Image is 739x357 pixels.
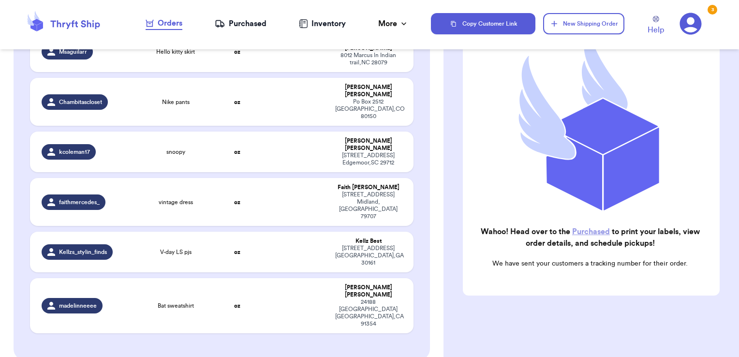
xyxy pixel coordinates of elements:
div: Orders [146,17,182,29]
span: Nike pants [162,98,190,106]
div: [STREET_ADDRESS] Edgemoor , SC 29712 [335,152,402,166]
div: [PERSON_NAME] [PERSON_NAME] [335,84,402,98]
div: [PERSON_NAME] [PERSON_NAME] [335,137,402,152]
span: Msaguilarr [59,48,87,56]
span: kcoleman17 [59,148,90,156]
a: Orders [146,17,182,30]
span: Chambitascloset [59,98,102,106]
strong: oz [234,249,240,255]
span: Kellzs_stylin_finds [59,248,107,256]
span: madelinneeee [59,302,97,310]
span: V-day LS pjs [160,248,192,256]
div: 24188 [GEOGRAPHIC_DATA] [GEOGRAPHIC_DATA] , CA 91354 [335,298,402,327]
span: Help [648,24,664,36]
span: Bat sweatshirt [158,302,194,310]
div: More [378,18,409,30]
button: Copy Customer Link [431,13,535,34]
a: 3 [680,13,702,35]
strong: oz [234,303,240,309]
span: vintage dress [159,198,193,206]
strong: oz [234,199,240,205]
a: Purchased [215,18,266,30]
div: [STREET_ADDRESS] Midland , [GEOGRAPHIC_DATA] 79707 [335,191,402,220]
div: 3 [708,5,717,15]
a: Purchased [572,228,610,236]
strong: oz [234,49,240,55]
span: Hello kitty skirt [156,48,195,56]
div: 8012 Marcus ln Indian trail , NC 28079 [335,52,402,66]
strong: oz [234,99,240,105]
div: [PERSON_NAME] [PERSON_NAME] [335,284,402,298]
div: Kellz Best [335,238,402,245]
span: snoopy [166,148,185,156]
button: New Shipping Order [543,13,624,34]
strong: oz [234,149,240,155]
span: faithmercedes_ [59,198,100,206]
div: [STREET_ADDRESS] [GEOGRAPHIC_DATA] , GA 30161 [335,245,402,267]
a: Inventory [299,18,346,30]
a: Help [648,16,664,36]
h2: Wahoo! Head over to the to print your labels, view order details, and schedule pickups! [471,226,710,249]
div: Po Box 2512 [GEOGRAPHIC_DATA] , CO 80150 [335,98,402,120]
div: Faith [PERSON_NAME] [335,184,402,191]
p: We have sent your customers a tracking number for their order. [471,259,710,268]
